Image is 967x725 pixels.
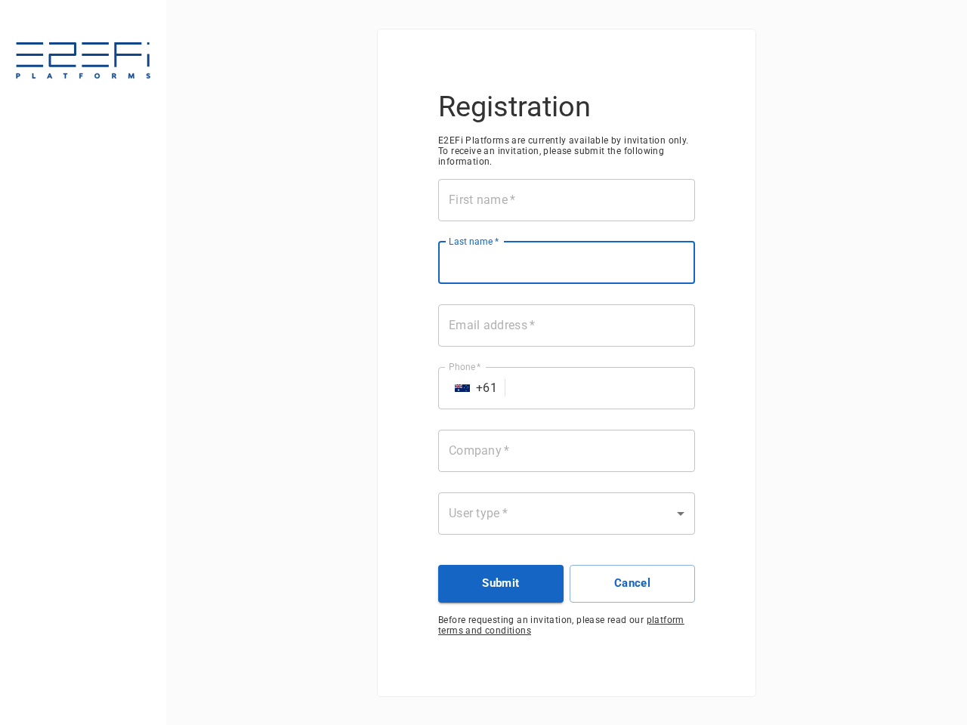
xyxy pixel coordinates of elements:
[438,565,564,603] button: Submit
[449,375,476,402] button: Select country
[449,360,481,373] label: Phone
[449,235,499,248] label: Last name
[438,615,684,636] span: platform terms and conditions
[438,135,695,167] span: E2EFi Platforms are currently available by invitation only. To receive an invitation, please subm...
[15,42,151,82] img: E2EFiPLATFORMS-7f06cbf9.svg
[570,565,695,603] button: Cancel
[438,90,695,123] h3: Registration
[438,615,695,636] span: Before requesting an invitation, please read our
[455,384,470,392] img: unknown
